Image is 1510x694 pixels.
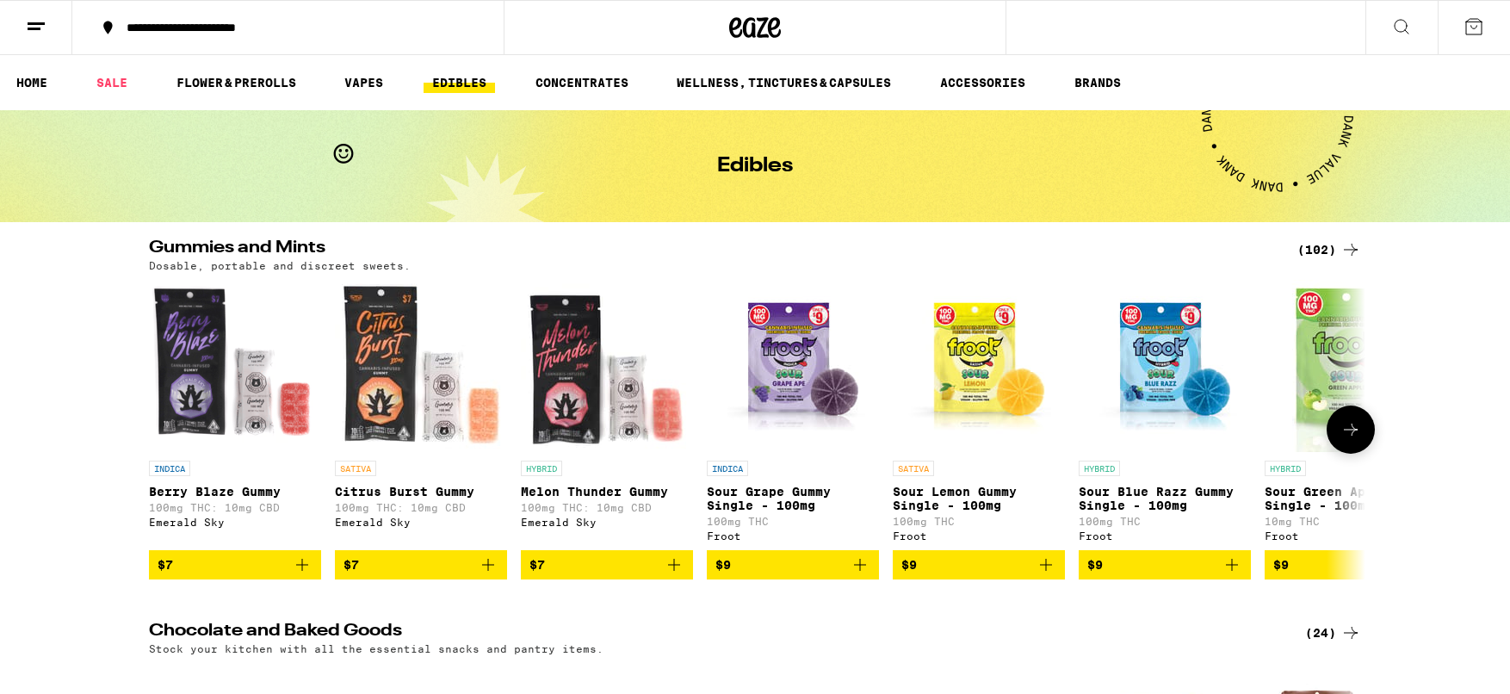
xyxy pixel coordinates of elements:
[1265,280,1437,452] img: Froot - Sour Green Apple Gummy Single - 100mg
[715,558,731,572] span: $9
[149,280,321,550] a: Open page for Berry Blaze Gummy from Emerald Sky
[1079,280,1251,452] img: Froot - Sour Blue Razz Gummy Single - 100mg
[1066,72,1129,93] a: BRANDS
[168,72,305,93] a: FLOWER & PREROLLS
[335,550,507,579] button: Add to bag
[335,485,507,499] p: Citrus Burst Gummy
[335,461,376,476] p: SATIVA
[521,280,693,550] a: Open page for Melon Thunder Gummy from Emerald Sky
[668,72,900,93] a: WELLNESS, TINCTURES & CAPSULES
[1297,239,1361,260] a: (102)
[521,485,693,499] p: Melon Thunder Gummy
[707,530,879,542] div: Froot
[158,558,173,572] span: $7
[893,516,1065,527] p: 100mg THC
[149,550,321,579] button: Add to bag
[1265,530,1437,542] div: Froot
[1265,485,1437,512] p: Sour Green Apple Gummy Single - 100mg
[521,550,693,579] button: Add to bag
[1265,280,1437,550] a: Open page for Sour Green Apple Gummy Single - 100mg from Froot
[149,623,1277,643] h2: Chocolate and Baked Goods
[1273,558,1289,572] span: $9
[521,502,693,513] p: 100mg THC: 10mg CBD
[149,239,1277,260] h2: Gummies and Mints
[149,485,321,499] p: Berry Blaze Gummy
[521,461,562,476] p: HYBRID
[335,502,507,513] p: 100mg THC: 10mg CBD
[424,72,495,93] a: EDIBLES
[707,280,879,452] img: Froot - Sour Grape Gummy Single - 100mg
[335,280,507,550] a: Open page for Citrus Burst Gummy from Emerald Sky
[893,485,1065,512] p: Sour Lemon Gummy Single - 100mg
[707,485,879,512] p: Sour Grape Gummy Single - 100mg
[707,461,748,476] p: INDICA
[149,461,190,476] p: INDICA
[88,72,136,93] a: SALE
[335,517,507,528] div: Emerald Sky
[343,558,359,572] span: $7
[1079,461,1120,476] p: HYBRID
[707,516,879,527] p: 100mg THC
[8,72,56,93] a: HOME
[1079,550,1251,579] button: Add to bag
[1079,516,1251,527] p: 100mg THC
[335,280,507,452] img: Emerald Sky - Citrus Burst Gummy
[893,550,1065,579] button: Add to bag
[1079,530,1251,542] div: Froot
[149,517,321,528] div: Emerald Sky
[893,280,1065,550] a: Open page for Sour Lemon Gummy Single - 100mg from Froot
[149,280,321,452] img: Emerald Sky - Berry Blaze Gummy
[521,517,693,528] div: Emerald Sky
[893,280,1065,452] img: Froot - Sour Lemon Gummy Single - 100mg
[1079,280,1251,550] a: Open page for Sour Blue Razz Gummy Single - 100mg from Froot
[893,461,934,476] p: SATIVA
[901,558,917,572] span: $9
[149,643,603,654] p: Stock your kitchen with all the essential snacks and pantry items.
[149,502,321,513] p: 100mg THC: 10mg CBD
[707,280,879,550] a: Open page for Sour Grape Gummy Single - 100mg from Froot
[336,72,392,93] a: VAPES
[1079,485,1251,512] p: Sour Blue Razz Gummy Single - 100mg
[527,72,637,93] a: CONCENTRATES
[1265,516,1437,527] p: 10mg THC
[521,280,693,452] img: Emerald Sky - Melon Thunder Gummy
[893,530,1065,542] div: Froot
[717,156,793,177] h1: Edibles
[1265,550,1437,579] button: Add to bag
[1305,623,1361,643] a: (24)
[149,260,411,271] p: Dosable, portable and discreet sweets.
[1265,461,1306,476] p: HYBRID
[931,72,1034,93] a: ACCESSORIES
[1087,558,1103,572] span: $9
[707,550,879,579] button: Add to bag
[529,558,545,572] span: $7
